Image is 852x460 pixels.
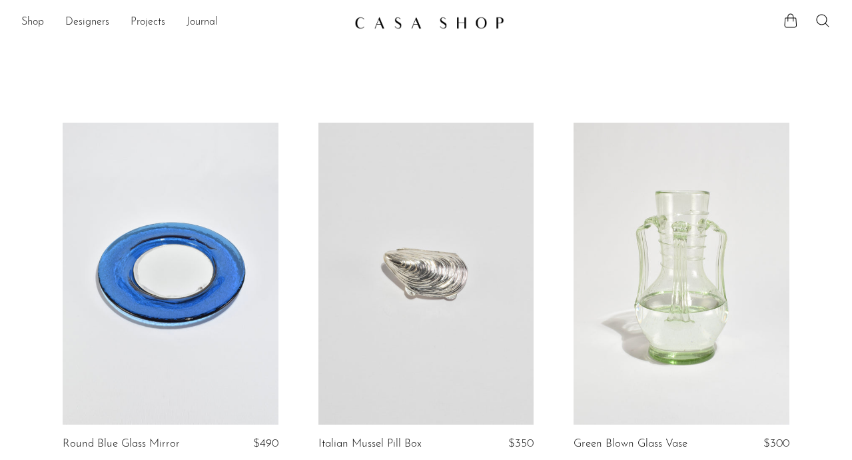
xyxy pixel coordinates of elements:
[508,438,534,449] span: $350
[21,11,344,34] ul: NEW HEADER MENU
[21,11,344,34] nav: Desktop navigation
[763,438,789,449] span: $300
[63,438,180,450] a: Round Blue Glass Mirror
[131,14,165,31] a: Projects
[21,14,44,31] a: Shop
[65,14,109,31] a: Designers
[318,438,422,450] a: Italian Mussel Pill Box
[253,438,278,449] span: $490
[574,438,687,450] a: Green Blown Glass Vase
[187,14,218,31] a: Journal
